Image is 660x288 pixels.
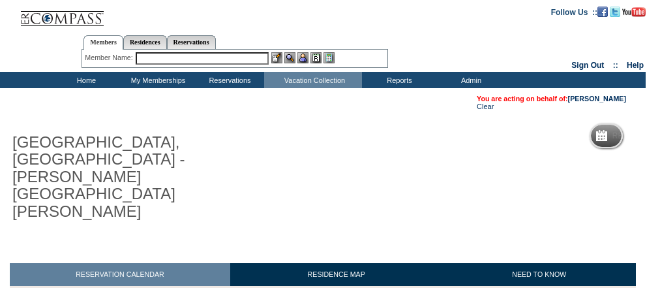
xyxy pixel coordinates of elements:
img: Subscribe to our YouTube Channel [622,7,646,17]
td: Reports [362,72,434,88]
img: Follow us on Twitter [610,7,620,17]
td: Follow Us :: [551,7,597,17]
td: Reservations [192,72,264,88]
img: Reservations [310,52,322,63]
td: My Memberships [121,72,192,88]
span: You are acting on behalf of: [477,95,626,103]
td: Home [49,72,121,88]
a: Reservations [167,35,216,49]
img: b_calculator.gif [323,52,335,63]
img: Become our fan on Facebook [597,7,608,17]
td: Admin [434,72,505,88]
span: :: [613,61,618,70]
img: b_edit.gif [271,52,282,63]
div: Member Name: [85,52,135,63]
a: Become our fan on Facebook [597,7,608,15]
a: [PERSON_NAME] [568,95,626,103]
a: Members [83,35,123,50]
a: Follow us on Twitter [610,7,620,15]
a: Sign Out [571,61,604,70]
h1: [GEOGRAPHIC_DATA], [GEOGRAPHIC_DATA] - [PERSON_NAME][GEOGRAPHIC_DATA][PERSON_NAME] [10,131,302,223]
img: View [284,52,295,63]
a: Help [627,61,644,70]
td: Vacation Collection [264,72,362,88]
img: Impersonate [297,52,308,63]
a: RESERVATION CALENDAR [10,263,230,286]
a: Subscribe to our YouTube Channel [622,7,646,15]
a: Clear [477,103,494,110]
a: RESIDENCE MAP [230,263,443,286]
a: NEED TO KNOW [442,263,636,286]
a: Residences [123,35,167,49]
